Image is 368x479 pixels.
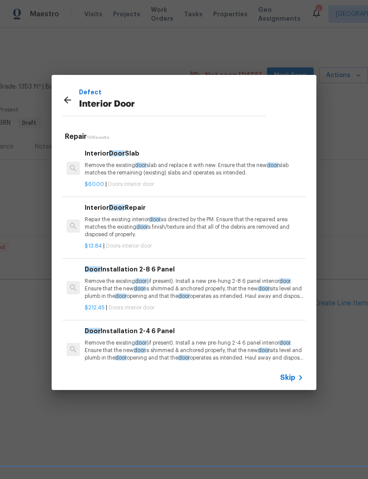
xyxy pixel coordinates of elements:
h6: Installation 2-4 6 Panel [85,326,304,336]
span: Skip [280,373,295,382]
span: Doors interior door [108,182,154,187]
span: door [115,293,127,299]
p: Defect [79,87,266,97]
span: door [136,224,148,230]
h6: Interior Slab [85,149,304,158]
span: door [178,293,190,299]
span: door [149,217,161,222]
span: door [134,286,145,291]
h5: Repair [65,132,306,141]
p: | [85,242,304,250]
span: Door [109,204,125,211]
p: Remove the existing (if present). Install a new pre-hung 2-4 6 panel interior . Ensure that the n... [85,339,304,362]
span: door [135,163,146,168]
p: Remove the existing slab and replace it with new. Ensure that the new slab matches the remaining ... [85,162,304,177]
span: Doors interior door [106,243,152,249]
span: door [267,163,278,168]
span: door [258,286,270,291]
span: Door [109,150,125,156]
span: Door [85,266,101,272]
span: door [135,340,146,345]
span: 10 Results [87,135,109,140]
span: door [134,348,145,353]
h6: Interior Repair [85,203,304,212]
span: Doors interior door [109,305,154,310]
span: $13.84 [85,243,102,249]
p: Interior Door [79,97,266,111]
p: | [85,304,304,312]
p: Repair the existing interior as directed by the PM. Ensure that the repaired area matches the exi... [85,216,304,238]
p: Remove the existing (if present). Install a new pre-hung 2-8 6 panel interior . Ensure that the n... [85,278,304,300]
span: Door [85,328,101,334]
p: | [85,181,304,188]
span: door [279,278,290,284]
span: door [135,278,146,284]
span: $212.45 [85,305,105,310]
span: door [178,355,190,360]
h6: Installation 2-8 6 Panel [85,264,304,274]
span: door [258,348,270,353]
span: door [279,340,290,345]
span: door [115,355,127,360]
span: $60.00 [85,182,104,187]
